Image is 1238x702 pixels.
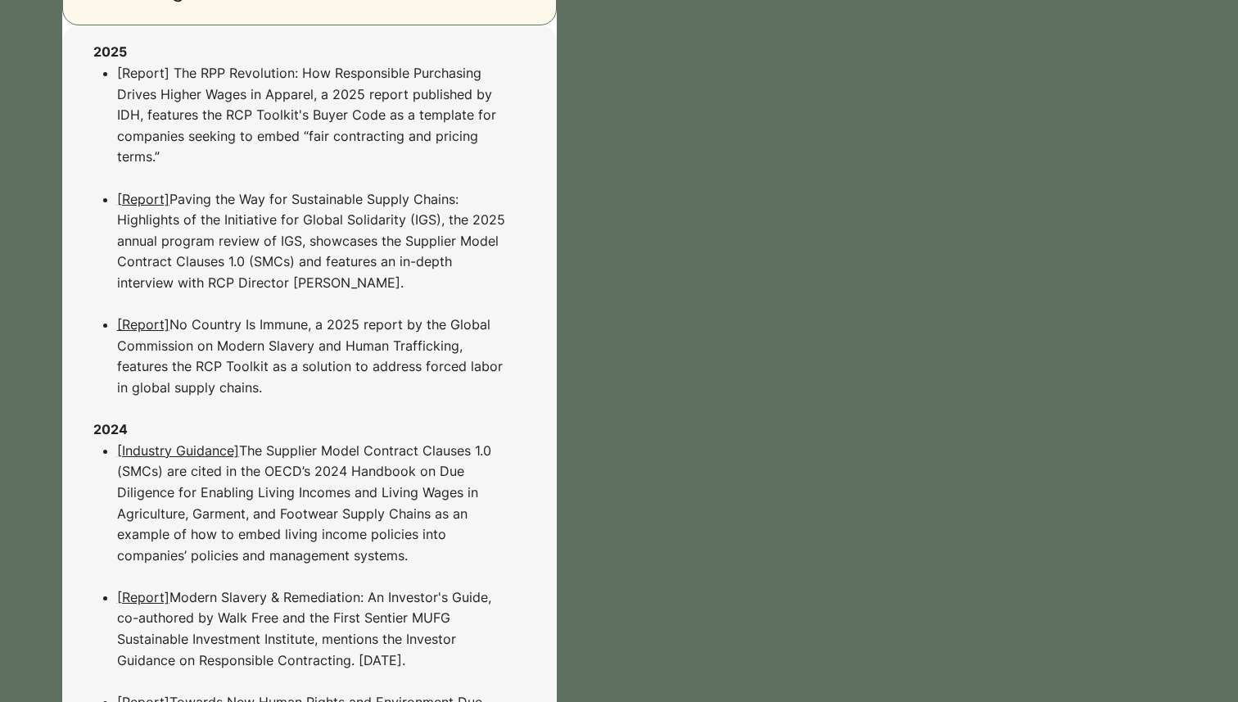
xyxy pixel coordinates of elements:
[93,421,128,437] span: 2024
[117,191,169,207] a: [Report]
[117,316,169,333] a: [Report]
[117,589,491,668] a: Modern Slavery & Remediation: An Investor's Guide, co-authored by Walk Free and the First Sentier...
[117,316,503,396] a: No Country Is Immune, a 2025 report by the Global Commission on Modern Slavery and Human Traffick...
[117,63,510,189] p: [Report] The RPP Revolution: How Responsible Purchasing Drives Higher Wages in Apparel, a 2025 re...
[117,589,169,605] a: [Report]
[117,191,505,291] a: Paving the Way for Sustainable Supply Chains: Highlights of the Initiative for Global Solidarity ...
[117,442,239,459] a: [Industry Guidance]
[93,43,127,60] span: 2025
[117,442,491,564] a: The Supplier Model Contract Clauses 1.0 (SMCs) are cited in the OECD’s 2024 Handbook on Due Dilig...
